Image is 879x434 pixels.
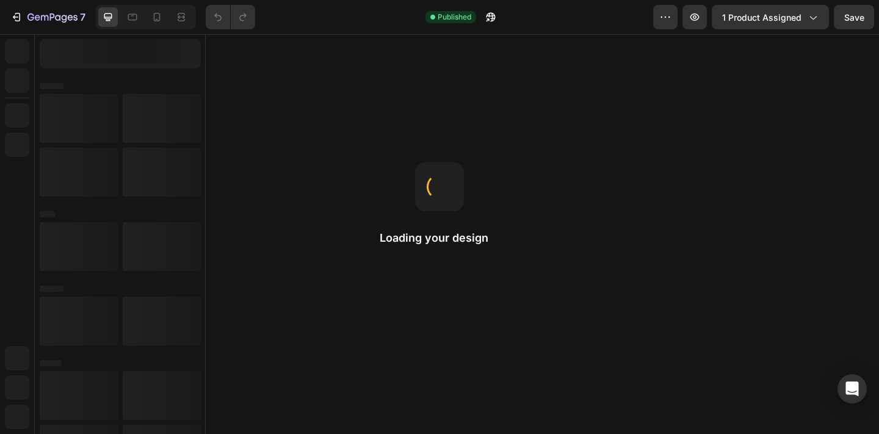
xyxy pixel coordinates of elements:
button: 7 [5,5,91,29]
div: Open Intercom Messenger [837,374,867,403]
div: Undo/Redo [206,5,255,29]
span: Save [844,12,864,23]
span: 1 product assigned [722,11,801,24]
span: Published [438,12,471,23]
h2: Loading your design [380,231,499,245]
button: 1 product assigned [712,5,829,29]
button: Save [834,5,874,29]
p: 7 [80,10,85,24]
